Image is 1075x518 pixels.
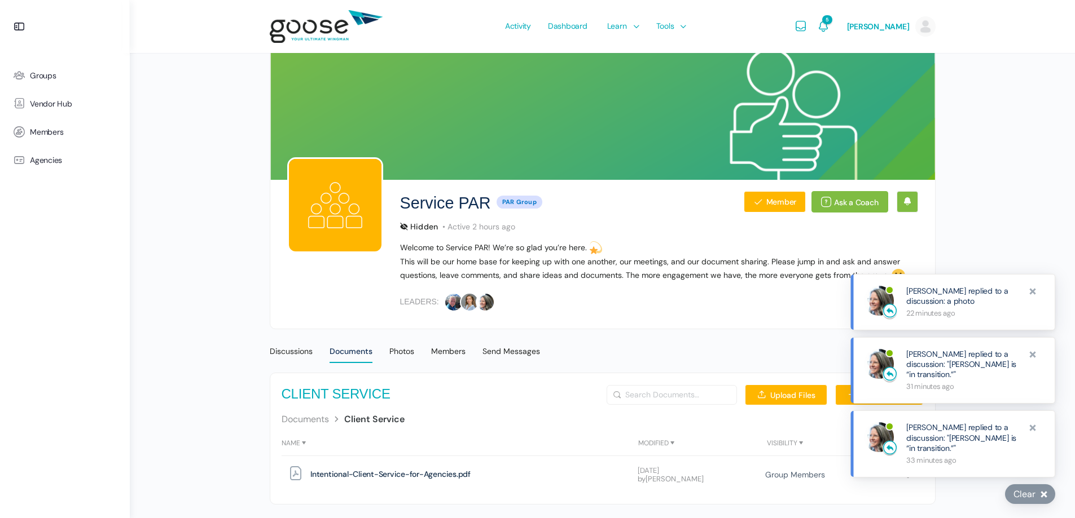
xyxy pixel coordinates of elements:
[400,296,439,308] h4: Leaders:
[344,413,405,425] a: Client Service
[1013,488,1035,500] span: Clear
[30,127,63,137] span: Members
[6,61,124,90] a: Groups
[482,346,540,363] div: Send Messages
[906,455,1021,466] span: 33 minutes ago
[400,191,491,215] h2: Service PAR
[589,241,602,255] img: 💫
[270,332,313,361] a: Discussions
[497,196,542,209] span: PAR Group
[389,332,414,361] a: Photos
[30,156,62,165] span: Agencies
[444,293,463,312] img: Profile photo of Bret Brummitt
[400,222,438,231] span: Hidden
[607,386,736,404] input: Search Documents…
[906,422,1021,453] a: [PERSON_NAME] replied to a discussion: "[PERSON_NAME] is “in transition.”"
[745,384,827,405] a: Upload Files
[400,256,918,284] p: This will be our home base for keeping up with one another, our meetings, and our document sharin...
[906,381,1021,392] span: 31 minutes ago
[330,332,372,360] a: Documents
[431,346,466,363] div: Members
[282,439,308,448] span: Name
[30,71,56,81] span: Groups
[389,346,414,363] div: Photos
[906,349,1021,380] a: [PERSON_NAME] replied to a discussion: "[PERSON_NAME] is “in transition.”"
[744,191,806,212] button: Member
[822,15,832,24] span: 5
[431,332,466,361] a: Members
[906,286,1021,306] a: [PERSON_NAME] replied to a discussion: a photo
[767,439,805,448] span: Visibility
[864,349,894,379] img: Profile Photo
[646,474,704,484] a: [PERSON_NAME]
[847,21,910,32] span: [PERSON_NAME]
[30,99,72,109] span: Vendor Hub
[287,157,383,253] img: Group logo of Service PAR
[1019,464,1075,518] iframe: Chat Widget
[400,240,918,256] p: Welcome to Service PAR! We’re so glad you’re here.
[476,293,495,312] img: Profile photo of Wendy Keneipp
[864,286,894,316] img: Profile Photo
[310,467,457,482] span: Intentional-Client-Service-for-Agencies
[482,332,540,361] a: Send Messages
[438,222,515,232] p: Active 2 hours ago
[835,384,923,405] a: Create Folder
[282,413,329,425] a: Documents
[906,308,1021,318] span: 22 minutes ago
[864,422,894,452] img: Profile Photo
[282,384,474,401] h4: Client Service
[330,346,372,363] div: Documents
[638,466,659,475] span: [DATE]
[6,146,124,174] a: Agencies
[310,467,638,482] a: Intentional-Client-Service-for-Agencies.pdf
[270,332,936,360] nav: Group menu
[270,346,313,363] div: Discussions
[460,293,479,312] img: Profile photo of Eliza Leder
[811,191,888,212] a: Ask a Coach
[6,118,124,146] a: Members
[638,439,676,448] span: Modified
[638,475,765,484] span: by
[765,470,825,480] span: Group Members
[6,90,124,118] a: Vendor Hub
